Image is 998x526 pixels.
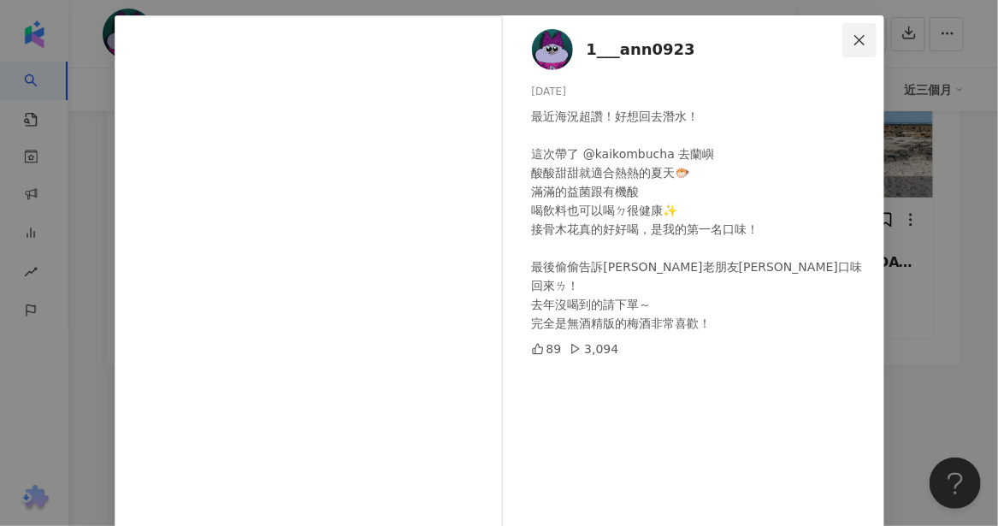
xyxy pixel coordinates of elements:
div: 3,094 [570,340,618,358]
button: Close [842,23,877,57]
a: KOL Avatar1___ann0923 [532,29,847,70]
div: [DATE] [532,84,871,100]
span: 1___ann0923 [587,38,695,62]
img: KOL Avatar [532,29,573,70]
div: 最近海況超讚！好想回去潛水！ 這次帶了 @kaikombucha 去蘭嶼 酸酸甜甜就適合熱熱的夏天🐡 滿滿的益菌跟有機酸 喝飲料也可以喝ㄉ很健康✨ 接骨木花真的好好喝，是我的第一名口味！ 最後偷... [532,107,871,333]
div: 89 [532,340,562,358]
span: close [853,33,866,47]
